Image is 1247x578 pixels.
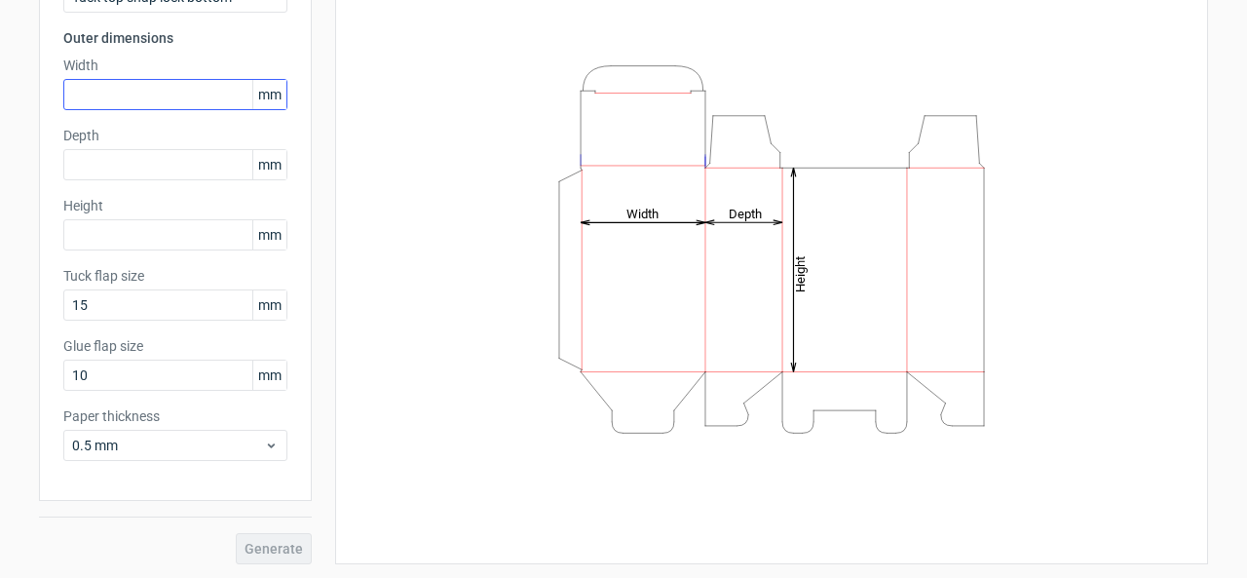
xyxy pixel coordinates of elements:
label: Tuck flap size [63,266,287,286]
tspan: Depth [729,206,762,220]
h3: Outer dimensions [63,28,287,48]
span: 0.5 mm [72,436,264,455]
span: mm [252,220,286,250]
label: Paper thickness [63,406,287,426]
span: mm [252,290,286,320]
label: Height [63,196,287,215]
span: mm [252,150,286,179]
span: mm [252,361,286,390]
span: mm [252,80,286,109]
label: Depth [63,126,287,145]
label: Width [63,56,287,75]
tspan: Width [626,206,659,220]
label: Glue flap size [63,336,287,356]
tspan: Height [793,255,808,291]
